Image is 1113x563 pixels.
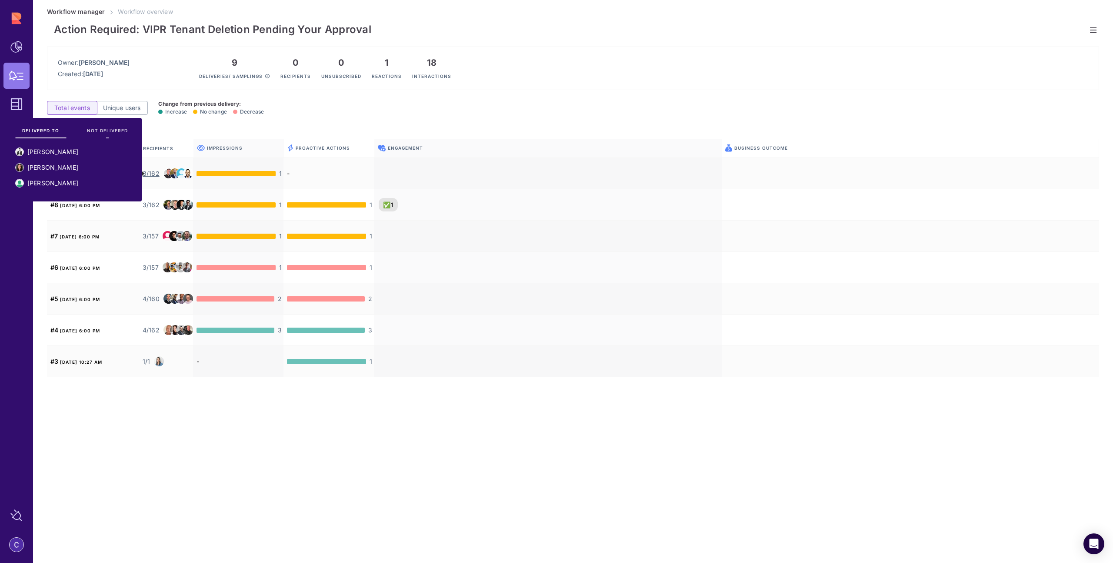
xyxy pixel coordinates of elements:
p: 1 [372,57,402,68]
img: 9371519075909_17808b267fa5ca7ce933_32.jpg [183,168,193,178]
img: 8651533986689_b79c1e469b60449a880c_32.png [177,200,187,210]
span: #6 [50,264,58,271]
img: 1771666777040_20ec1169754519dd75d8_32.jpg [170,200,180,210]
a: #4[DATE] 6:00 PM [50,325,100,335]
img: 8525803544391_e4bc78f9dfe39fb1ff36_32.jpg [154,356,164,366]
a: #5[DATE] 6:00 PM [50,294,100,303]
span: [DATE] 6:00 PM [60,265,100,271]
img: 7222282322786_bd3f92ee0fec5379c3bb_32.jpg [170,325,180,335]
span: 1 [279,169,282,178]
img: 2928803726677_fc9059ce55290f77b636_32.jpg [177,293,187,304]
img: 8275870318368_638539d373164e1ce016_32.jpg [169,231,179,241]
img: 8688462604896_c58a4ce5c96225d04d32_32.jpg [163,325,173,335]
p: Recipients [280,68,311,79]
a: Workflow manager [47,8,105,15]
p: Owner: [58,58,130,67]
span: No change [193,108,227,115]
span: BUSINESS OUTCOME [734,145,788,151]
span: NOT DELIVERED [87,127,128,134]
img: 1463838546758_52ef21947da043779188_32.jpg [163,200,173,210]
span: 2 [278,295,282,303]
p: 0 [280,57,311,68]
span: 1 [370,357,372,366]
a: #8[DATE] 6:00 PM [50,200,100,209]
span: 1 [370,232,372,241]
span: #4 [50,326,58,334]
span: 3/157 [143,232,159,241]
span: [DATE] 6:00 PM [60,203,100,208]
span: [PERSON_NAME] [27,179,78,188]
img: 320add2b3891997455d1510d279e06a9.jpg [16,179,23,187]
span: #3 [50,358,58,365]
p: Interactions [412,68,451,79]
span: RECIPIENTS [143,145,175,151]
p: 9 [199,57,270,68]
img: 8861119962497_331a1c0666c15a8add56_32.jpg [170,168,180,178]
span: 1/1 [143,357,150,366]
img: 3157684390741_1a872401fc442e7d1e51_32.jpg [170,294,180,304]
img: 8391241615106_184a889acc9f1c55805f_32.png [163,294,173,304]
div: Open Intercom Messenger [1083,533,1104,554]
span: IMPRESSIONS [207,145,243,151]
span: 4/160 [143,295,160,303]
img: account-photo [10,538,23,552]
p: Reactions [372,68,402,79]
span: Deliveries/ samplings [199,74,263,79]
span: ENGAGEMENT [388,145,423,151]
img: 8502609879872_b15b1a452537cff3bd92_32.jpg [176,231,186,241]
span: #7 [50,232,58,240]
span: PROACTIVE ACTIONS [296,145,350,151]
span: Total events [54,104,90,112]
span: [DATE] [83,70,103,77]
span: 1 [279,263,282,272]
p: 18 [412,57,451,68]
span: #8 [50,201,58,208]
span: [DATE] 6:00 PM [60,328,100,333]
span: 1 [279,201,282,209]
img: 8617029306370_3bf5a6efa83d805b90bc_32.jpg [182,230,192,242]
div: - [193,346,283,377]
img: 8607776880726_2da8361e1ba796cebaf6_32.jpg [169,262,179,272]
span: Decrease [233,108,264,115]
span: 3/162 [143,201,160,209]
span: [DATE] 10:27 AM [60,359,102,365]
p: Created: [58,70,130,78]
img: 8393657377972_90b7d6ba938a10def796_32.jpg [16,148,23,156]
span: 2 [368,295,372,303]
div: - [283,158,374,189]
span: [PERSON_NAME] [27,147,78,156]
img: 8855577938019_dce2b4ca565b7c1442a6_32.png [182,262,192,272]
h5: Change from previous delivery: [158,101,264,107]
span: ✅ [383,200,391,209]
span: [DATE] 6:00 PM [60,297,100,302]
img: 8519087686359_a91cfcc52f80db1aaa55_32.png [163,168,173,178]
span: 1 [370,263,372,272]
img: d27ec3bb589fddc3874703b60ab64183.jpg [163,231,173,241]
img: 6841571146246_923c042df20ef915d632_32.jpg [163,262,173,272]
img: 11e47a01d2359a7b2c3c0218d58e4a4e.jpg [177,168,187,178]
span: #5 [50,295,58,302]
img: 6960030573601_d19608acc9d5b4ba7545_32.jpg [183,294,193,304]
span: Action Required: VIPR Tenant Deletion Pending Your Approval [54,23,371,36]
span: 1 [370,201,372,209]
img: 8276385812484_2e7e997ca2ab4a38edbd_32.jpg [183,198,193,211]
span: [PERSON_NAME] [79,59,130,66]
span: Increase [158,108,187,115]
span: 3/162 [143,169,160,178]
p: Unsubscribed [321,68,361,79]
span: 3 [278,326,282,335]
span: [PERSON_NAME] [27,163,78,172]
span: 3 [368,326,372,335]
a: #7[DATE] 6:00 PM [50,231,100,241]
img: 7826923708439_319379c20cabe4fd5eec_32.png [183,325,193,335]
a: #6[DATE] 6:00 PM [50,263,100,272]
a: #3[DATE] 10:27 AM [50,357,102,366]
span: DELIVERED TO [22,127,59,134]
span: 3/157 [143,263,159,272]
img: 6960529687413_57dd49050848a96db89f_32.jpg [16,164,23,171]
span: Unique users [103,104,141,112]
p: 0 [321,57,361,68]
img: 8955311302498_7390c2fd24e44b5fb62d_32.png [177,325,187,335]
span: 1 [279,232,282,241]
span: 1 [391,200,393,209]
